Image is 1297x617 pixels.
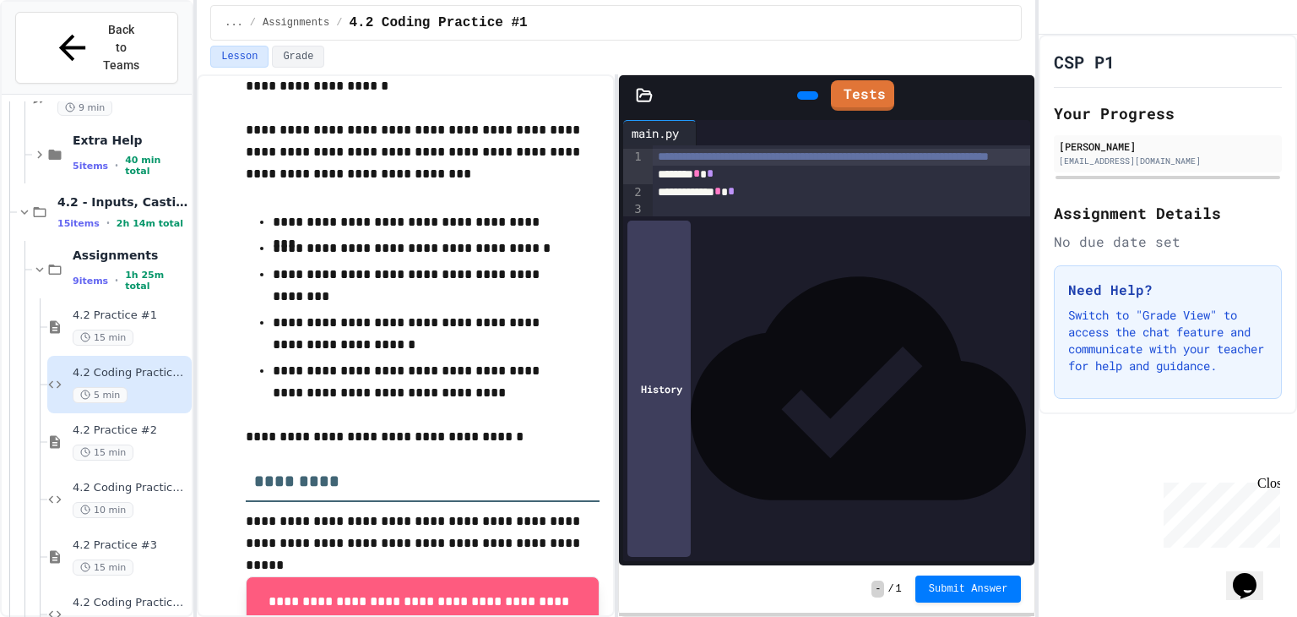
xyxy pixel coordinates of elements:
[73,133,188,148] span: Extra Help
[887,582,893,596] span: /
[73,560,133,576] span: 15 min
[915,576,1022,603] button: Submit Answer
[125,270,188,292] span: 1h 25m total
[73,502,133,518] span: 10 min
[73,538,188,553] span: 4.2 Practice #3
[117,218,183,229] span: 2h 14m total
[623,201,644,219] div: 3
[125,155,188,177] span: 40 min total
[7,7,117,107] div: Chat with us now!Close
[225,16,243,30] span: ...
[210,46,269,68] button: Lesson
[272,46,324,68] button: Grade
[73,308,188,323] span: 4.2 Practice #1
[1226,549,1280,600] iframe: chat widget
[57,218,100,229] span: 15 items
[102,21,142,74] span: Back to Teams
[349,13,527,33] span: 4.2 Coding Practice #1
[15,12,178,84] button: Back to Teams
[627,221,691,557] div: History
[106,216,110,230] span: •
[73,445,133,461] span: 15 min
[1059,155,1277,167] div: [EMAIL_ADDRESS][DOMAIN_NAME]
[831,80,894,111] a: Tests
[623,149,644,184] div: 1
[623,184,644,202] div: 2
[1059,139,1277,154] div: [PERSON_NAME]
[115,159,118,172] span: •
[263,16,329,30] span: Assignments
[73,481,188,495] span: 4.2 Coding Practice #2
[1068,307,1267,374] p: Switch to "Grade View" to access the chat feature and communicate with your teacher for help and ...
[73,387,128,403] span: 5 min
[250,16,256,30] span: /
[73,248,188,263] span: Assignments
[57,100,112,116] span: 9 min
[73,366,188,380] span: 4.2 Coding Practice #1
[73,161,108,172] span: 5 items
[896,582,902,596] span: 1
[1068,280,1267,300] h3: Need Help?
[73,596,188,610] span: 4.2 Coding Practice #3
[336,16,342,30] span: /
[73,423,188,438] span: 4.2 Practice #2
[1054,50,1115,74] h1: CSP P1
[73,330,133,346] span: 15 min
[929,582,1008,596] span: Submit Answer
[73,276,108,287] span: 9 items
[1054,201,1282,225] h2: Assignment Details
[1157,476,1280,548] iframe: chat widget
[1054,232,1282,252] div: No due date set
[623,124,687,142] div: main.py
[1054,101,1282,125] h2: Your Progress
[57,194,188,210] span: 4.2 - Inputs, Casting, Arithmetic, and Errors
[623,120,697,145] div: main.py
[115,274,118,287] span: •
[871,581,884,598] span: -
